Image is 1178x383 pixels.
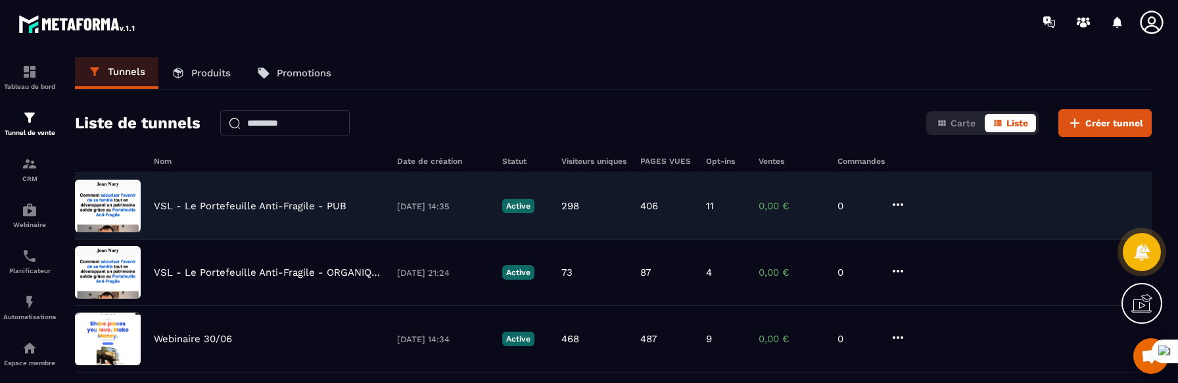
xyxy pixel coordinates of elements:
p: [DATE] 21:24 [397,268,489,278]
h6: PAGES VUES [640,157,693,166]
a: Promotions [244,57,344,89]
p: 0,00 € [759,267,824,278]
p: 406 [640,200,658,212]
a: automationsautomationsEspace membre [3,330,56,376]
p: 298 [561,200,579,212]
h6: Statut [502,157,548,166]
img: formation [22,110,37,126]
span: Carte [951,118,976,128]
h6: Ventes [759,157,824,166]
a: formationformationTableau de bord [3,54,56,100]
img: image [75,246,141,299]
p: Produits [191,67,231,79]
p: 487 [640,333,657,345]
p: 9 [706,333,712,345]
a: Mở cuộc trò chuyện [1133,338,1169,374]
p: CRM [3,175,56,182]
img: automations [22,202,37,218]
p: Webinaire 30/06 [154,333,232,345]
h6: Date de création [397,157,489,166]
h6: Commandes [837,157,885,166]
a: Tunnels [75,57,158,89]
img: automations [22,340,37,356]
p: Active [502,332,534,346]
img: formation [22,64,37,80]
p: Webinaire [3,221,56,228]
p: VSL - Le Portefeuille Anti-Fragile - ORGANIQUE [154,267,384,278]
p: 0 [837,200,877,212]
span: Liste [1006,118,1028,128]
p: 73 [561,267,573,278]
p: 0,00 € [759,333,824,345]
p: Tableau de bord [3,83,56,90]
p: VSL - Le Portefeuille Anti-Fragile - PUB [154,200,346,212]
p: Automatisations [3,313,56,320]
img: formation [22,156,37,172]
button: Créer tunnel [1058,109,1152,137]
img: logo [18,12,137,36]
p: 468 [561,333,579,345]
h6: Visiteurs uniques [561,157,627,166]
img: image [75,313,141,365]
img: automations [22,294,37,310]
h6: Nom [154,157,384,166]
p: Planificateur [3,267,56,274]
button: Carte [929,114,983,132]
p: 0,00 € [759,200,824,212]
p: 87 [640,267,651,278]
h2: Liste de tunnels [75,110,200,136]
img: scheduler [22,248,37,264]
a: formationformationTunnel de vente [3,100,56,146]
p: 0 [837,267,877,278]
a: Produits [158,57,244,89]
a: formationformationCRM [3,146,56,192]
span: Créer tunnel [1085,116,1143,130]
p: 4 [706,267,712,278]
a: automationsautomationsAutomatisations [3,284,56,330]
p: Active [502,265,534,280]
p: Tunnel de vente [3,129,56,136]
p: Promotions [277,67,331,79]
p: 11 [706,200,714,212]
p: Tunnels [108,66,145,78]
p: Active [502,199,534,213]
p: [DATE] 14:34 [397,334,489,344]
p: 0 [837,333,877,345]
h6: Opt-ins [706,157,745,166]
img: image [75,180,141,232]
p: [DATE] 14:35 [397,201,489,211]
button: Liste [985,114,1036,132]
p: Espace membre [3,359,56,367]
a: schedulerschedulerPlanificateur [3,238,56,284]
a: automationsautomationsWebinaire [3,192,56,238]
